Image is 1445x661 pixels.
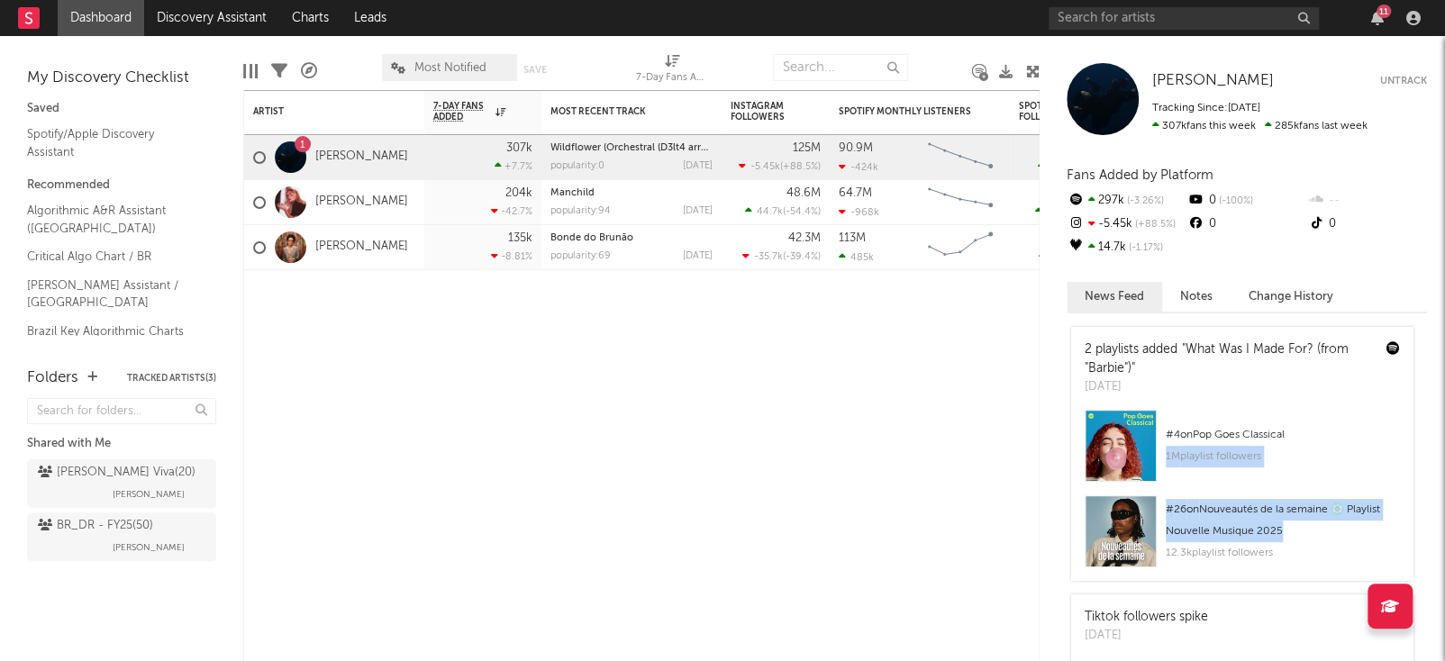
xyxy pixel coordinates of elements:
div: 42.3M [788,232,821,244]
div: A&R Pipeline [301,45,317,97]
div: Tiktok followers spike [1085,608,1208,627]
span: [PERSON_NAME] [113,484,185,505]
a: [PERSON_NAME] Viva(20)[PERSON_NAME] [27,459,216,508]
div: Spotify Followers [1019,101,1082,122]
div: 48.6M [786,187,821,199]
button: Change History [1231,282,1351,312]
div: -42.7 % [491,205,532,217]
div: 11 [1377,5,1391,18]
div: -8.81 % [491,250,532,262]
div: 14.7k [1067,236,1186,259]
div: 0 [1186,213,1306,236]
span: Fans Added by Platform [1067,168,1213,182]
svg: Chart title [920,135,1001,180]
div: ( ) [739,160,821,172]
span: Most Notified [414,62,486,74]
div: popularity: 0 [550,161,604,171]
span: Tracking Since: [DATE] [1152,103,1260,113]
div: Most Recent Track [550,106,686,117]
input: Search for folders... [27,398,216,424]
a: Manchild [550,188,595,198]
div: BR_DR - FY25 ( 50 ) [38,515,153,537]
div: -5.45k [1067,213,1186,236]
div: 1M playlist followers [1166,446,1400,467]
div: ( ) [1035,205,1109,217]
div: [DATE] [683,206,713,216]
div: 7-Day Fans Added (7-Day Fans Added) [636,68,708,89]
button: 11 [1371,11,1384,25]
div: [DATE] [683,251,713,261]
span: -5.45k [750,162,780,172]
div: 2 playlists added [1085,340,1373,378]
div: 307k [506,142,532,154]
div: Instagram Followers [731,101,794,122]
span: +88.5 % [1132,220,1176,230]
div: Manchild [550,188,713,198]
div: ( ) [742,250,821,262]
div: popularity: 94 [550,206,611,216]
a: [PERSON_NAME] Assistant / [GEOGRAPHIC_DATA] [27,276,198,312]
div: 125M [793,142,821,154]
input: Search... [773,54,908,81]
a: [PERSON_NAME] [315,240,408,255]
div: -968k [839,206,879,218]
a: #4onPop Goes Classical1Mplaylist followers [1071,410,1413,495]
a: "What Was I Made For? (from "Barbie")" [1085,343,1349,375]
a: BR_DR - FY25(50)[PERSON_NAME] [27,512,216,561]
span: [PERSON_NAME] [113,537,185,558]
span: -54.4 % [786,207,818,217]
div: 485k [839,251,874,263]
span: 307k fans this week [1152,121,1256,131]
a: [PERSON_NAME] [315,195,408,210]
div: 204k [505,187,532,199]
div: Spotify Monthly Listeners [839,106,974,117]
div: Bonde do Brunão [550,233,713,243]
input: Search for artists [1049,7,1319,30]
div: Wildflower (Orchestral (D3lt4 arrang.) [550,143,713,153]
div: Saved [27,98,216,120]
div: 0 [1186,189,1306,213]
span: -3.26 % [1124,196,1164,206]
div: +7.7 % [495,160,532,172]
a: [PERSON_NAME] [315,149,408,165]
div: 90.9M [839,142,873,154]
div: -- [1307,189,1427,213]
div: ( ) [1038,160,1109,172]
div: 297k [1067,189,1186,213]
div: popularity: 69 [550,251,611,261]
div: [DATE] [683,161,713,171]
div: Folders [27,367,78,389]
span: 285k fans last week [1152,121,1368,131]
span: 44.7k [757,207,783,217]
a: [PERSON_NAME] [1152,72,1274,90]
div: Filters [271,45,287,97]
svg: Chart title [920,225,1001,270]
div: Artist [253,106,388,117]
span: -100 % [1215,196,1252,206]
span: [PERSON_NAME] [1152,73,1274,88]
button: Save [523,65,547,75]
div: 12.3k playlist followers [1166,542,1400,564]
a: Wildflower (Orchestral (D3lt4 arrang.) [550,143,724,153]
div: Shared with Me [27,433,216,455]
div: ( ) [745,205,821,217]
button: Tracked Artists(3) [127,374,216,383]
div: [DATE] [1085,378,1373,396]
div: My Discovery Checklist [27,68,216,89]
div: # 26 on Nouveautés de la semaine 💿 Playlist Nouvelle Musique 2025 [1166,499,1400,542]
span: -35.7k [754,252,783,262]
div: 0 [1307,213,1427,236]
span: -1.17 % [1126,243,1163,253]
a: Bonde do Brunão [550,233,633,243]
svg: Chart title [920,180,1001,225]
div: [PERSON_NAME] Viva ( 20 ) [38,462,195,484]
div: -424k [839,161,878,173]
a: Brazil Key Algorithmic Charts [27,321,198,341]
div: 113M [839,232,866,244]
span: +88.5 % [783,162,818,172]
div: 7-Day Fans Added (7-Day Fans Added) [636,45,708,97]
div: 135k [508,232,532,244]
a: Algorithmic A&R Assistant ([GEOGRAPHIC_DATA]) [27,201,198,238]
div: [DATE] [1085,627,1208,645]
button: Notes [1162,282,1231,312]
